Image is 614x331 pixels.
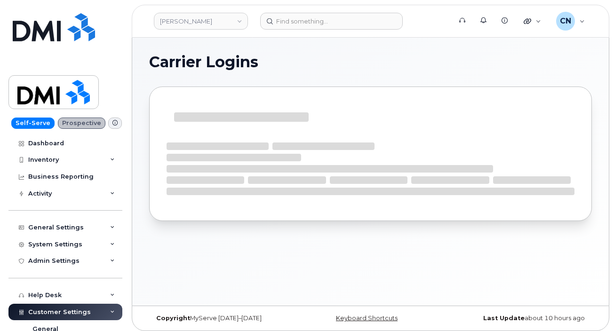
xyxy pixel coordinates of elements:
span: Carrier Logins [149,55,258,69]
div: MyServe [DATE]–[DATE] [149,315,297,322]
strong: Copyright [156,315,190,322]
strong: Last Update [483,315,525,322]
div: about 10 hours ago [444,315,592,322]
a: Keyboard Shortcuts [336,315,398,322]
